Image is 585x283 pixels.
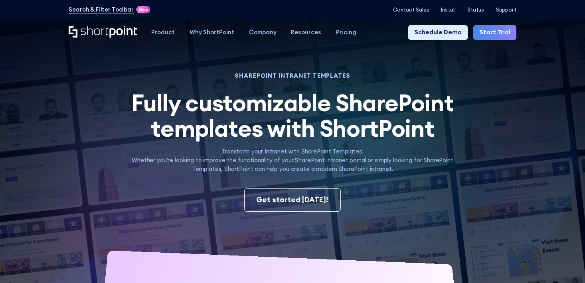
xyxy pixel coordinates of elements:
[241,25,284,40] a: Company
[336,28,356,37] div: Pricing
[182,25,242,40] a: Why ShortPoint
[151,28,175,37] div: Product
[441,7,456,13] a: Install
[121,147,464,173] p: Transform your Intranet with SharePoint Templates! Whether you're looking to improve the function...
[144,25,182,40] a: Product
[393,7,429,13] a: Contact Sales
[408,25,467,40] a: Schedule Demo
[190,28,234,37] div: Why ShortPoint
[284,25,329,40] a: Resources
[69,26,136,39] a: Home
[121,73,464,78] h1: SHAREPOINT INTRANET TEMPLATES
[467,7,484,13] a: Status
[291,28,321,37] div: Resources
[256,194,328,205] div: Get started [DATE]!
[496,7,516,13] a: Support
[244,188,341,212] a: Get started [DATE]!
[473,25,516,40] a: Start Trial
[249,28,277,37] div: Company
[131,88,454,143] span: Fully customizable SharePoint templates with ShortPoint
[328,25,364,40] a: Pricing
[69,5,134,14] a: Search & Filter Toolbar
